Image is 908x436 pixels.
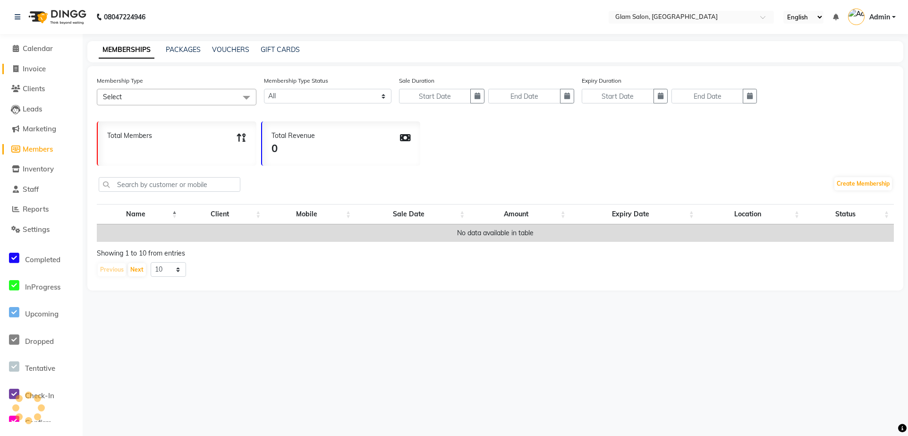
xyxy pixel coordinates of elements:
a: Settings [2,224,80,235]
input: Search by customer or mobile [99,177,240,192]
a: Members [2,144,80,155]
a: Marketing [2,124,80,135]
input: End Date [488,89,560,103]
a: Staff [2,184,80,195]
th: Amount: activate to sort column ascending [469,204,570,224]
span: Inventory [23,164,54,173]
button: Next [128,263,146,276]
img: logo [24,4,89,30]
span: Marketing [23,124,56,133]
span: Check-In [25,391,54,400]
span: Dropped [25,337,54,346]
th: Name: activate to sort column descending [97,204,182,224]
span: Upcoming [25,309,59,318]
span: Reports [23,205,49,214]
a: PACKAGES [166,45,201,54]
a: Reports [2,204,80,215]
th: Location: activate to sort column ascending [699,204,804,224]
th: Expiry Date: activate to sort column ascending [570,204,699,224]
span: Select [103,93,122,101]
a: Calendar [2,43,80,54]
div: Total Members [107,131,152,141]
a: MEMBERSHIPS [99,42,154,59]
label: Sale Duration [399,77,434,85]
span: Tentative [25,364,55,373]
button: Previous [98,263,126,276]
th: Sale Date: activate to sort column ascending [356,204,469,224]
a: Clients [2,84,80,94]
label: Expiry Duration [582,77,621,85]
input: End Date [671,89,744,103]
a: Leads [2,104,80,115]
label: Membership Type [97,77,143,85]
img: Admin [848,9,865,25]
a: VOUCHERS [212,45,249,54]
th: Client: activate to sort column ascending [182,204,265,224]
span: Staff [23,185,39,194]
div: 0 [272,141,315,156]
th: Status: activate to sort column ascending [804,204,894,224]
span: Settings [23,225,50,234]
span: Admin [869,12,890,22]
span: Members [23,145,53,154]
div: Showing 1 to 10 from entries [97,248,894,258]
span: Invoice [23,64,46,73]
span: InProgress [25,282,60,291]
span: Completed [25,255,60,264]
b: 08047224946 [104,4,145,30]
label: Membership Type Status [264,77,328,85]
a: Invoice [2,64,80,75]
a: Inventory [2,164,80,175]
div: Total Revenue [272,131,315,141]
td: No data available in table [97,224,894,242]
input: Start Date [399,89,471,103]
input: Start Date [582,89,654,103]
span: Calendar [23,44,53,53]
span: Clients [23,84,45,93]
span: Leads [23,104,42,113]
a: Create Membership [834,177,892,190]
th: Mobile: activate to sort column ascending [265,204,356,224]
a: GIFT CARDS [261,45,300,54]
